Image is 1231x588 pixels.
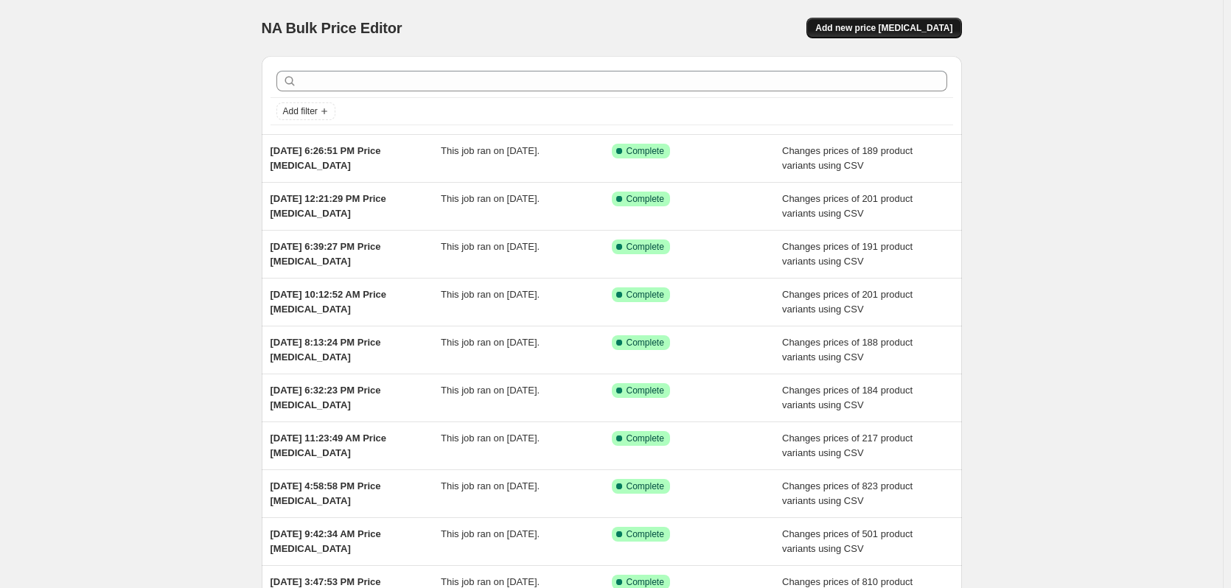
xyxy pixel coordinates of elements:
[271,385,381,410] span: [DATE] 6:32:23 PM Price [MEDICAL_DATA]
[627,145,664,157] span: Complete
[782,480,913,506] span: Changes prices of 823 product variants using CSV
[627,289,664,301] span: Complete
[782,337,913,363] span: Changes prices of 188 product variants using CSV
[271,433,387,458] span: [DATE] 11:23:49 AM Price [MEDICAL_DATA]
[441,528,540,539] span: This job ran on [DATE].
[627,480,664,492] span: Complete
[627,528,664,540] span: Complete
[271,241,381,267] span: [DATE] 6:39:27 PM Price [MEDICAL_DATA]
[782,385,913,410] span: Changes prices of 184 product variants using CSV
[627,385,664,396] span: Complete
[283,105,318,117] span: Add filter
[782,433,913,458] span: Changes prices of 217 product variants using CSV
[627,433,664,444] span: Complete
[276,102,335,120] button: Add filter
[627,193,664,205] span: Complete
[271,528,381,554] span: [DATE] 9:42:34 AM Price [MEDICAL_DATA]
[441,385,540,396] span: This job ran on [DATE].
[441,337,540,348] span: This job ran on [DATE].
[271,480,381,506] span: [DATE] 4:58:58 PM Price [MEDICAL_DATA]
[782,289,913,315] span: Changes prices of 201 product variants using CSV
[806,18,961,38] button: Add new price [MEDICAL_DATA]
[441,289,540,300] span: This job ran on [DATE].
[441,480,540,491] span: This job ran on [DATE].
[782,241,913,267] span: Changes prices of 191 product variants using CSV
[441,433,540,444] span: This job ran on [DATE].
[271,193,386,219] span: [DATE] 12:21:29 PM Price [MEDICAL_DATA]
[271,289,387,315] span: [DATE] 10:12:52 AM Price [MEDICAL_DATA]
[782,528,913,554] span: Changes prices of 501 product variants using CSV
[441,241,540,252] span: This job ran on [DATE].
[441,145,540,156] span: This job ran on [DATE].
[441,576,540,587] span: This job ran on [DATE].
[782,193,913,219] span: Changes prices of 201 product variants using CSV
[271,337,381,363] span: [DATE] 8:13:24 PM Price [MEDICAL_DATA]
[627,576,664,588] span: Complete
[262,20,402,36] span: NA Bulk Price Editor
[441,193,540,204] span: This job ran on [DATE].
[782,145,913,171] span: Changes prices of 189 product variants using CSV
[271,145,381,171] span: [DATE] 6:26:51 PM Price [MEDICAL_DATA]
[627,241,664,253] span: Complete
[627,337,664,349] span: Complete
[815,22,952,34] span: Add new price [MEDICAL_DATA]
